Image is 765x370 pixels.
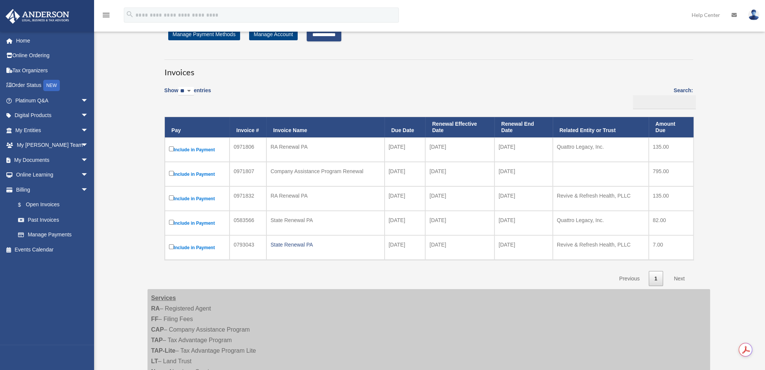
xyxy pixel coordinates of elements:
[5,138,100,153] a: My [PERSON_NAME] Teamarrow_drop_down
[494,117,553,137] th: Renewal End Date: activate to sort column ascending
[425,162,494,186] td: [DATE]
[553,235,649,260] td: Revive & Refresh Health, PLLC
[494,235,553,260] td: [DATE]
[649,137,694,162] td: 135.00
[553,117,649,137] th: Related Entity or Trust: activate to sort column ascending
[151,347,176,354] strong: TAP-Lite
[266,117,385,137] th: Invoice Name: activate to sort column ascending
[630,86,693,109] label: Search:
[81,108,96,123] span: arrow_drop_down
[649,211,694,235] td: 82.00
[230,186,266,211] td: 0971832
[5,93,100,108] a: Platinum Q&Aarrow_drop_down
[126,10,134,18] i: search
[553,137,649,162] td: Quattro Legacy, Inc.
[81,167,96,183] span: arrow_drop_down
[151,316,159,322] strong: FF
[102,13,111,20] a: menu
[11,227,96,242] a: Manage Payments
[81,138,96,153] span: arrow_drop_down
[613,271,645,286] a: Previous
[11,212,96,227] a: Past Invoices
[169,146,174,151] input: Include in Payment
[5,108,100,123] a: Digital Productsarrow_drop_down
[169,194,225,203] label: Include in Payment
[230,211,266,235] td: 0583566
[668,271,690,286] a: Next
[169,243,225,252] label: Include in Payment
[425,235,494,260] td: [DATE]
[425,137,494,162] td: [DATE]
[169,195,174,200] input: Include in Payment
[649,162,694,186] td: 795.00
[5,33,100,48] a: Home
[164,59,693,78] h3: Invoices
[271,166,380,177] div: Company Assistance Program Renewal
[425,117,494,137] th: Renewal Effective Date: activate to sort column ascending
[271,239,380,250] div: State Renewal PA
[169,220,174,225] input: Include in Payment
[164,86,211,103] label: Show entries
[5,48,100,63] a: Online Ordering
[633,95,696,110] input: Search:
[11,197,92,213] a: $Open Invoices
[385,162,426,186] td: [DATE]
[271,190,380,201] div: RA Renewal PA
[169,145,225,154] label: Include in Payment
[230,162,266,186] td: 0971807
[102,11,111,20] i: menu
[553,211,649,235] td: Quattro Legacy, Inc.
[169,171,174,176] input: Include in Payment
[178,87,194,96] select: Showentries
[169,169,225,179] label: Include in Payment
[81,123,96,138] span: arrow_drop_down
[151,295,176,301] strong: Services
[649,235,694,260] td: 7.00
[3,9,71,24] img: Anderson Advisors Platinum Portal
[151,358,158,364] strong: LT
[230,235,266,260] td: 0793043
[385,235,426,260] td: [DATE]
[649,117,694,137] th: Amount Due: activate to sort column ascending
[81,182,96,198] span: arrow_drop_down
[168,28,240,40] a: Manage Payment Methods
[5,78,100,93] a: Order StatusNEW
[385,117,426,137] th: Due Date: activate to sort column ascending
[494,137,553,162] td: [DATE]
[5,182,96,197] a: Billingarrow_drop_down
[249,28,297,40] a: Manage Account
[151,305,160,312] strong: RA
[22,200,26,210] span: $
[385,211,426,235] td: [DATE]
[649,271,663,286] a: 1
[553,186,649,211] td: Revive & Refresh Health, PLLC
[151,326,164,333] strong: CAP
[5,242,100,257] a: Events Calendar
[169,244,174,249] input: Include in Payment
[5,152,100,167] a: My Documentsarrow_drop_down
[230,137,266,162] td: 0971806
[151,337,163,343] strong: TAP
[81,152,96,168] span: arrow_drop_down
[5,63,100,78] a: Tax Organizers
[271,215,380,225] div: State Renewal PA
[81,93,96,108] span: arrow_drop_down
[5,167,100,183] a: Online Learningarrow_drop_down
[5,123,100,138] a: My Entitiesarrow_drop_down
[271,142,380,152] div: RA Renewal PA
[425,211,494,235] td: [DATE]
[649,186,694,211] td: 135.00
[385,186,426,211] td: [DATE]
[169,218,225,228] label: Include in Payment
[748,9,759,20] img: User Pic
[165,117,230,137] th: Pay: activate to sort column descending
[425,186,494,211] td: [DATE]
[494,186,553,211] td: [DATE]
[494,211,553,235] td: [DATE]
[43,80,60,91] div: NEW
[494,162,553,186] td: [DATE]
[385,137,426,162] td: [DATE]
[230,117,266,137] th: Invoice #: activate to sort column ascending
